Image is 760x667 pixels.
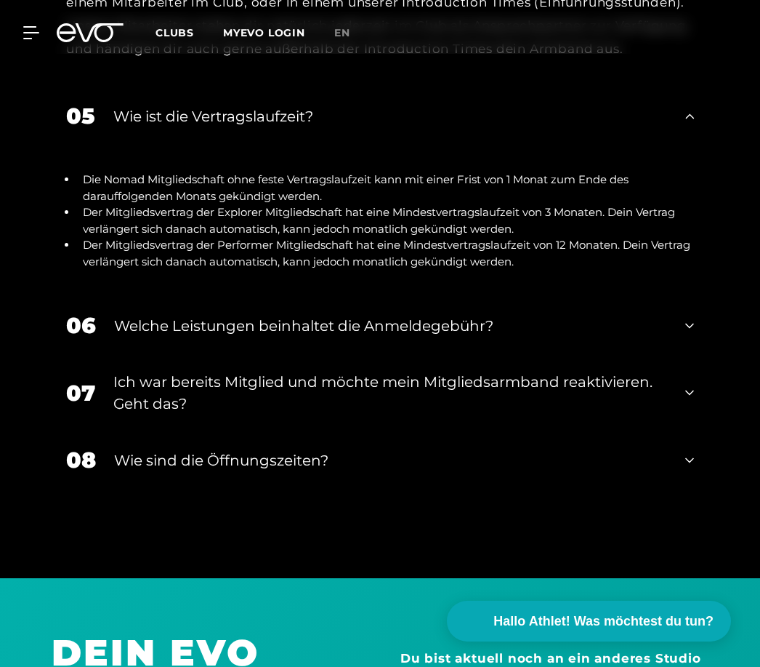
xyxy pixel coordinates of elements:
span: Hallo Athlet! Was möchtest du tun? [493,612,713,631]
span: Clubs [155,26,194,39]
div: 05 [66,100,95,132]
li: Die Nomad Mitgliedschaft ohne feste Vertragslaufzeit kann mit einer Frist von 1 Monat zum Ende de... [77,172,694,204]
div: 07 [66,377,95,410]
a: Clubs [155,25,223,39]
li: Der Mitgliedsvertrag der Performer Mitgliedschaft hat eine Mindestvertragslaufzeit von 12 Monaten... [77,237,694,270]
div: 06 [66,309,96,342]
span: en [334,26,350,39]
div: Ich war bereits Mitglied und möchte mein Mitgliedsarmband reaktivieren. Geht das? [113,371,667,415]
div: 08 [66,444,96,476]
a: en [334,25,368,41]
div: Wie ist die Vertragslaufzeit? [113,105,667,127]
a: MYEVO LOGIN [223,26,305,39]
div: Wie sind die Öffnungszeiten? [114,450,667,471]
div: Welche Leistungen beinhaltet die Anmeldegebühr? [114,315,667,337]
button: Hallo Athlet! Was möchtest du tun? [447,601,731,642]
li: Der Mitgliedsvertrag der Explorer Mitgliedschaft hat eine Mindestvertragslaufzeit von 3 Monaten. ... [77,204,694,237]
